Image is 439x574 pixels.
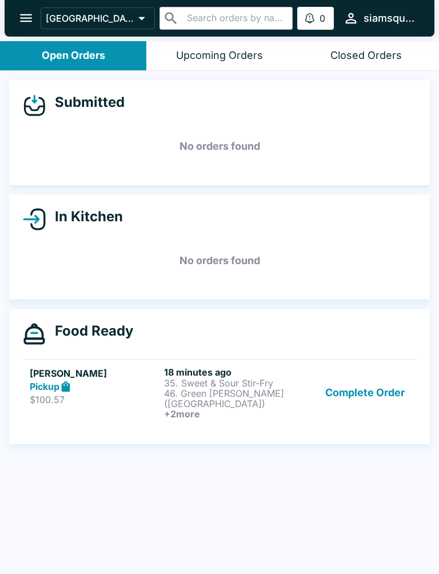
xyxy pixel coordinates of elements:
[30,394,159,405] p: $100.57
[23,126,416,167] h5: No orders found
[30,366,159,380] h5: [PERSON_NAME]
[11,3,41,33] button: open drawer
[42,49,105,62] div: Open Orders
[41,7,155,29] button: [GEOGRAPHIC_DATA]
[164,388,294,409] p: 46. Green [PERSON_NAME] ([GEOGRAPHIC_DATA])
[338,6,421,30] button: siamsquare
[164,366,294,378] h6: 18 minutes ago
[164,378,294,388] p: 35. Sweet & Sour Stir-Fry
[23,240,416,281] h5: No orders found
[46,208,123,225] h4: In Kitchen
[164,409,294,419] h6: + 2 more
[330,49,402,62] div: Closed Orders
[46,94,125,111] h4: Submitted
[364,11,416,25] div: siamsquare
[321,366,409,419] button: Complete Order
[30,381,59,392] strong: Pickup
[176,49,263,62] div: Upcoming Orders
[23,359,416,426] a: [PERSON_NAME]Pickup$100.5718 minutes ago35. Sweet & Sour Stir-Fry46. Green [PERSON_NAME] ([GEOGRA...
[320,13,325,24] p: 0
[46,13,134,24] p: [GEOGRAPHIC_DATA]
[46,322,133,340] h4: Food Ready
[183,10,288,26] input: Search orders by name or phone number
